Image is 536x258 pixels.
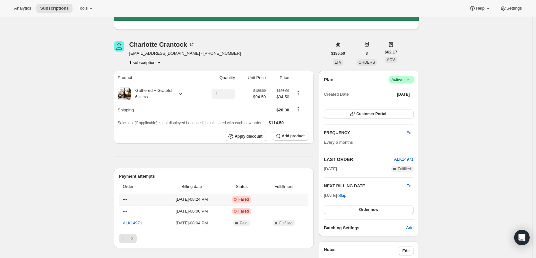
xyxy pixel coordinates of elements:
[235,134,263,139] span: Apply discount
[331,51,345,56] span: $186.50
[476,6,484,11] span: Help
[465,4,495,13] button: Help
[224,183,259,190] span: Status
[163,183,220,190] span: Billing date
[40,6,69,11] span: Subscriptions
[506,6,522,11] span: Settings
[406,130,413,136] span: Edit
[324,246,399,255] h3: Notes
[394,156,414,163] button: ALK14971
[324,156,394,163] h2: LAST ORDER
[253,94,266,100] span: $94.50
[114,71,199,85] th: Product
[123,197,127,202] span: ---
[324,130,406,136] h2: FREQUENCY
[324,205,413,214] button: Order now
[392,77,411,83] span: Active
[324,140,353,145] span: Every 6 months
[402,128,417,138] button: Edit
[119,234,309,243] nav: Pagination
[324,77,333,83] h2: Plan
[114,103,199,117] th: Shipping
[406,183,413,189] button: Edit
[276,108,289,112] span: $20.00
[123,209,127,214] span: ---
[270,94,289,100] span: $94.50
[129,41,195,48] div: Charlotte Crantock
[74,4,98,13] button: Tools
[406,225,413,231] span: Add
[78,6,88,11] span: Tools
[402,223,417,233] button: Add
[129,59,162,66] button: Product actions
[356,111,386,117] span: Customer Portal
[324,91,349,98] span: Created Date
[237,71,268,85] th: Unit Price
[324,166,337,172] span: [DATE]
[268,71,291,85] th: Price
[324,109,413,118] button: Customer Portal
[387,58,395,62] span: AOV
[238,209,249,214] span: Failed
[129,50,241,57] span: [EMAIL_ADDRESS][DOMAIN_NAME] · [PHONE_NUMBER]
[253,89,266,93] small: $126.00
[14,6,31,11] span: Analytics
[163,196,220,203] span: [DATE] · 08:24 PM
[293,106,303,113] button: Shipping actions
[338,192,346,199] span: Skip
[324,193,346,198] span: [DATE] ·
[403,77,404,82] span: |
[238,197,249,202] span: Failed
[398,166,411,172] span: Fulfilled
[277,89,289,93] small: $126.00
[362,49,372,58] button: 3
[273,132,308,141] button: Add product
[240,221,247,226] span: Paid
[163,208,220,214] span: [DATE] · 08:00 PM
[114,41,124,52] span: Charlotte Crantock
[394,157,414,162] a: ALK14971
[324,183,406,189] h2: NEXT BILLING DATE
[393,90,414,99] button: [DATE]
[385,49,397,55] span: $62.17
[269,120,284,125] span: $114.50
[119,180,161,194] th: Order
[366,51,368,56] span: 3
[226,132,266,141] button: Apply discount
[327,49,349,58] button: $186.50
[36,4,73,13] button: Subscriptions
[399,246,414,255] button: Edit
[334,190,350,201] button: Skip
[118,87,131,100] img: product img
[397,92,410,97] span: [DATE]
[119,173,309,180] h2: Payment attempts
[123,221,143,225] a: ALK14971
[10,4,35,13] button: Analytics
[279,221,292,226] span: Fulfilled
[282,133,305,139] span: Add product
[335,60,341,65] span: LTV
[496,4,526,13] button: Settings
[131,87,172,100] div: Gathered + Grateful
[359,60,375,65] span: ORDERS
[514,230,530,245] div: Open Intercom Messenger
[402,248,410,254] span: Edit
[118,121,263,125] span: Sales tax (if applicable) is not displayed because it is calculated with each new order.
[293,90,303,97] button: Product actions
[263,183,305,190] span: Fulfillment
[135,95,148,99] small: 6 items
[199,71,237,85] th: Quantity
[359,207,378,212] span: Order now
[128,234,137,243] button: Next
[163,220,220,226] span: [DATE] · 08:04 PM
[324,225,406,231] h6: Batching Settings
